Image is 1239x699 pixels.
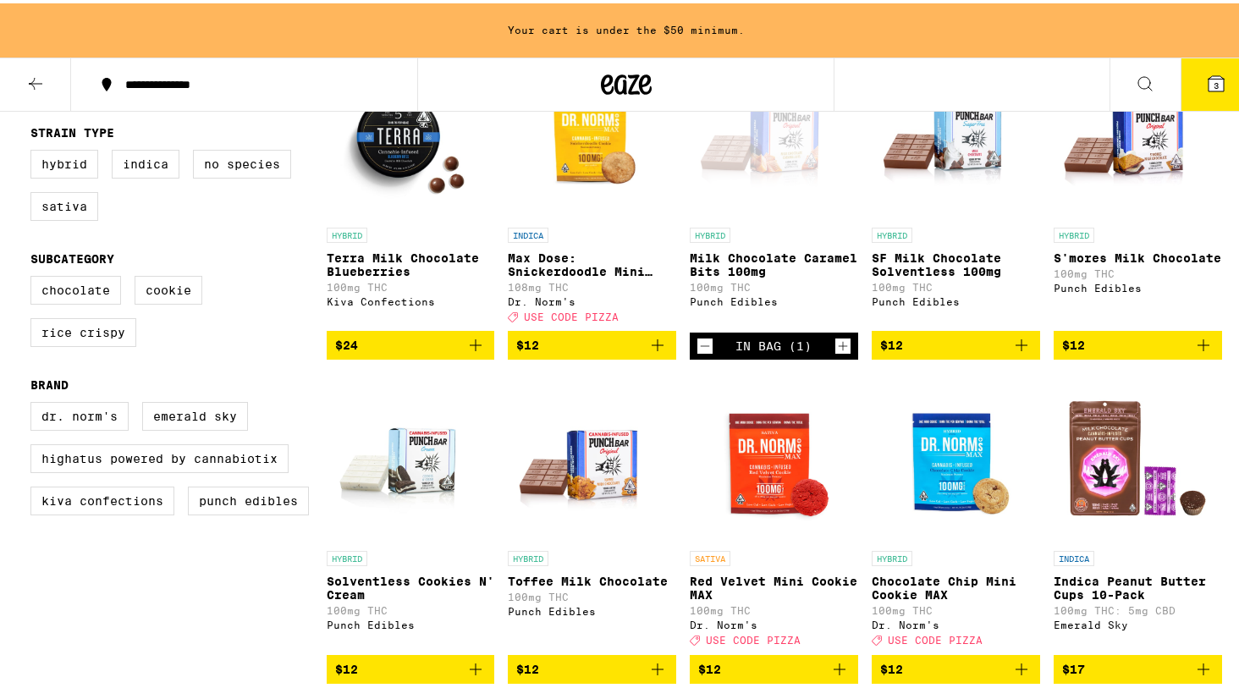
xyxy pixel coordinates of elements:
p: HYBRID [327,548,367,563]
label: Cookie [135,272,202,301]
p: HYBRID [327,224,367,239]
span: USE CODE PIZZA [888,632,983,643]
button: Add to bag [872,327,1040,356]
label: Hybrid [30,146,98,175]
img: Kiva Confections - Terra Milk Chocolate Blueberries [327,47,495,216]
p: 100mg THC [690,602,858,613]
p: HYBRID [872,548,912,563]
p: 100mg THC [327,278,495,289]
div: Punch Edibles [1054,279,1222,290]
div: Punch Edibles [690,293,858,304]
img: Punch Edibles - SF Milk Chocolate Solventless 100mg [872,47,1040,216]
a: Open page for Terra Milk Chocolate Blueberries from Kiva Confections [327,47,495,327]
label: Dr. Norm's [30,399,129,427]
button: Decrement [697,334,713,351]
span: $12 [880,335,903,349]
label: Indica [112,146,179,175]
img: Punch Edibles - Toffee Milk Chocolate [508,370,676,539]
a: Open page for Chocolate Chip Mini Cookie MAX from Dr. Norm's [872,370,1040,651]
label: Punch Edibles [188,483,309,512]
button: Add to bag [690,652,858,680]
span: USE CODE PIZZA [524,308,619,319]
p: Toffee Milk Chocolate [508,571,676,585]
a: Open page for Milk Chocolate Caramel Bits 100mg from Punch Edibles [690,47,858,329]
p: 100mg THC [872,278,1040,289]
div: Punch Edibles [327,616,495,627]
p: Milk Chocolate Caramel Bits 100mg [690,248,858,275]
img: Dr. Norm's - Chocolate Chip Mini Cookie MAX [872,370,1040,539]
a: Open page for Red Velvet Mini Cookie MAX from Dr. Norm's [690,370,858,651]
span: $17 [1062,659,1085,673]
div: Emerald Sky [1054,616,1222,627]
p: 108mg THC [508,278,676,289]
label: Rice Crispy [30,315,136,344]
p: HYBRID [1054,224,1094,239]
span: $12 [880,659,903,673]
p: SF Milk Chocolate Solventless 100mg [872,248,1040,275]
button: Add to bag [508,327,676,356]
p: 100mg THC [508,588,676,599]
legend: Subcategory [30,249,114,262]
img: Dr. Norm's - Red Velvet Mini Cookie MAX [690,370,858,539]
div: Kiva Confections [327,293,495,304]
img: Punch Edibles - Solventless Cookies N' Cream [327,370,495,539]
label: Emerald Sky [142,399,248,427]
label: Highatus Powered by Cannabiotix [30,441,289,470]
div: Dr. Norm's [872,616,1040,627]
div: Dr. Norm's [690,616,858,627]
span: $12 [335,659,358,673]
img: Dr. Norm's - Max Dose: Snickerdoodle Mini Cookie - Indica [508,47,676,216]
p: 100mg THC [872,602,1040,613]
p: Indica Peanut Butter Cups 10-Pack [1054,571,1222,598]
p: 100mg THC [690,278,858,289]
p: 100mg THC [327,602,495,613]
p: Solventless Cookies N' Cream [327,571,495,598]
button: Add to bag [327,327,495,356]
span: USE CODE PIZZA [706,632,801,643]
p: S'mores Milk Chocolate [1054,248,1222,261]
legend: Strain Type [30,123,114,136]
label: Sativa [30,189,98,217]
label: Chocolate [30,272,121,301]
span: $12 [516,659,539,673]
p: Max Dose: Snickerdoodle Mini Cookie - Indica [508,248,676,275]
legend: Brand [30,375,69,388]
p: HYBRID [872,224,912,239]
p: 100mg THC [1054,265,1222,276]
span: $12 [516,335,539,349]
label: Kiva Confections [30,483,174,512]
div: Dr. Norm's [508,293,676,304]
a: Open page for Toffee Milk Chocolate from Punch Edibles [508,370,676,651]
p: INDICA [1054,548,1094,563]
p: Red Velvet Mini Cookie MAX [690,571,858,598]
p: Terra Milk Chocolate Blueberries [327,248,495,275]
img: Emerald Sky - Indica Peanut Butter Cups 10-Pack [1054,370,1222,539]
button: Add to bag [1054,327,1222,356]
button: Add to bag [872,652,1040,680]
a: Open page for Max Dose: Snickerdoodle Mini Cookie - Indica from Dr. Norm's [508,47,676,327]
div: In Bag (1) [735,336,812,349]
div: Punch Edibles [872,293,1040,304]
label: No Species [193,146,291,175]
button: Increment [834,334,851,351]
p: SATIVA [690,548,730,563]
span: $24 [335,335,358,349]
p: INDICA [508,224,548,239]
button: Add to bag [1054,652,1222,680]
span: $12 [1062,335,1085,349]
p: 100mg THC: 5mg CBD [1054,602,1222,613]
p: HYBRID [690,224,730,239]
button: Add to bag [508,652,676,680]
a: Open page for Indica Peanut Butter Cups 10-Pack from Emerald Sky [1054,370,1222,651]
div: Punch Edibles [508,603,676,614]
a: Open page for SF Milk Chocolate Solventless 100mg from Punch Edibles [872,47,1040,327]
a: Open page for S'mores Milk Chocolate from Punch Edibles [1054,47,1222,327]
a: Open page for Solventless Cookies N' Cream from Punch Edibles [327,370,495,651]
button: Add to bag [327,652,495,680]
span: 3 [1214,77,1219,87]
p: HYBRID [508,548,548,563]
img: Punch Edibles - S'mores Milk Chocolate [1054,47,1222,216]
p: Chocolate Chip Mini Cookie MAX [872,571,1040,598]
span: $12 [698,659,721,673]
